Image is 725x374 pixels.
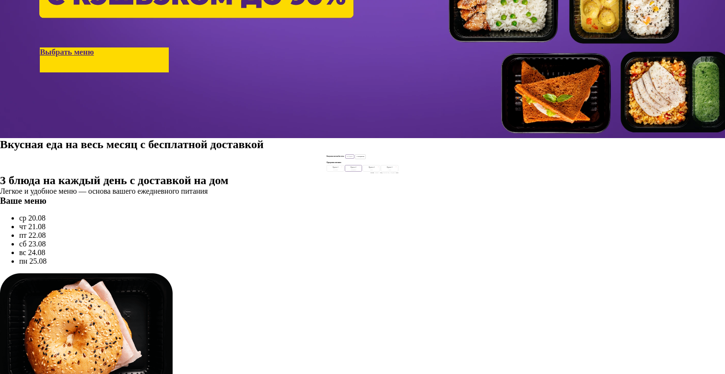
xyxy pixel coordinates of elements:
h3: Программа питания: [327,162,398,164]
div: Основной [347,169,360,171]
div: Прием 4 [365,167,378,169]
span: сб 23.08 [19,240,46,248]
span: вс 24.08 [19,248,46,257]
div: По будням [345,154,354,159]
span: пт 22.08 [19,231,46,239]
div: Прием 3 [347,167,360,169]
div: Полдник [390,173,395,174]
div: Ужин [396,173,398,174]
div: Плюс [365,169,378,171]
div: Перекус [375,173,379,174]
div: Супер [383,169,396,171]
div: Прием 2 [328,167,342,169]
div: С выходными [355,154,366,159]
div: Обед [380,173,382,174]
h3: Когда вы хотели бы есть: [327,156,344,157]
div: Второй обед [383,173,389,174]
a: Выбрать меню [40,47,169,72]
span: ср 20.08 [19,214,46,222]
span: чт 21.08 [19,222,46,231]
div: Завтрак [370,173,374,174]
div: Базовый [328,169,342,171]
div: Прием 5 [383,167,396,169]
span: пн 25.08 [19,257,47,265]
